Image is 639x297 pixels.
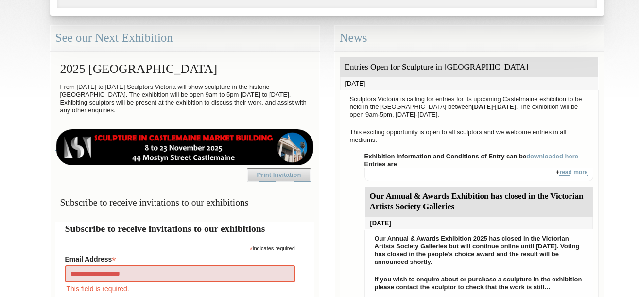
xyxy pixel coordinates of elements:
[345,126,593,146] p: This exciting opportunity is open to all sculptors and we welcome entries in all mediums.
[55,193,314,212] h3: Subscribe to receive invitations to our exhibitions
[365,187,593,217] div: Our Annual & Awards Exhibition has closed in the Victorian Artists Society Galleries
[65,243,295,252] div: indicates required
[365,217,593,229] div: [DATE]
[340,77,598,90] div: [DATE]
[334,25,604,51] div: News
[65,222,305,236] h2: Subscribe to receive invitations to our exhibitions
[55,57,314,81] h2: 2025 [GEOGRAPHIC_DATA]
[50,25,320,51] div: See our Next Exhibition
[526,153,578,160] a: downloaded here
[340,57,598,77] div: Entries Open for Sculpture in [GEOGRAPHIC_DATA]
[345,93,593,121] p: Sculptors Victoria is calling for entries for its upcoming Castelmaine exhibition to be held in t...
[370,273,588,294] p: If you wish to enquire about or purchase a sculpture in the exhibition please contact the sculpto...
[364,153,579,160] strong: Exhibition information and Conditions of Entry can be
[472,103,516,110] strong: [DATE]-[DATE]
[65,283,295,294] div: This field is required.
[364,168,593,181] div: +
[55,129,314,165] img: castlemaine-ldrbd25v2.png
[370,232,588,268] p: Our Annual & Awards Exhibition 2025 has closed in the Victorian Artists Society Galleries but wil...
[559,169,587,176] a: read more
[55,81,314,117] p: From [DATE] to [DATE] Sculptors Victoria will show sculpture in the historic [GEOGRAPHIC_DATA]. T...
[247,168,311,182] a: Print Invitation
[65,252,295,264] label: Email Address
